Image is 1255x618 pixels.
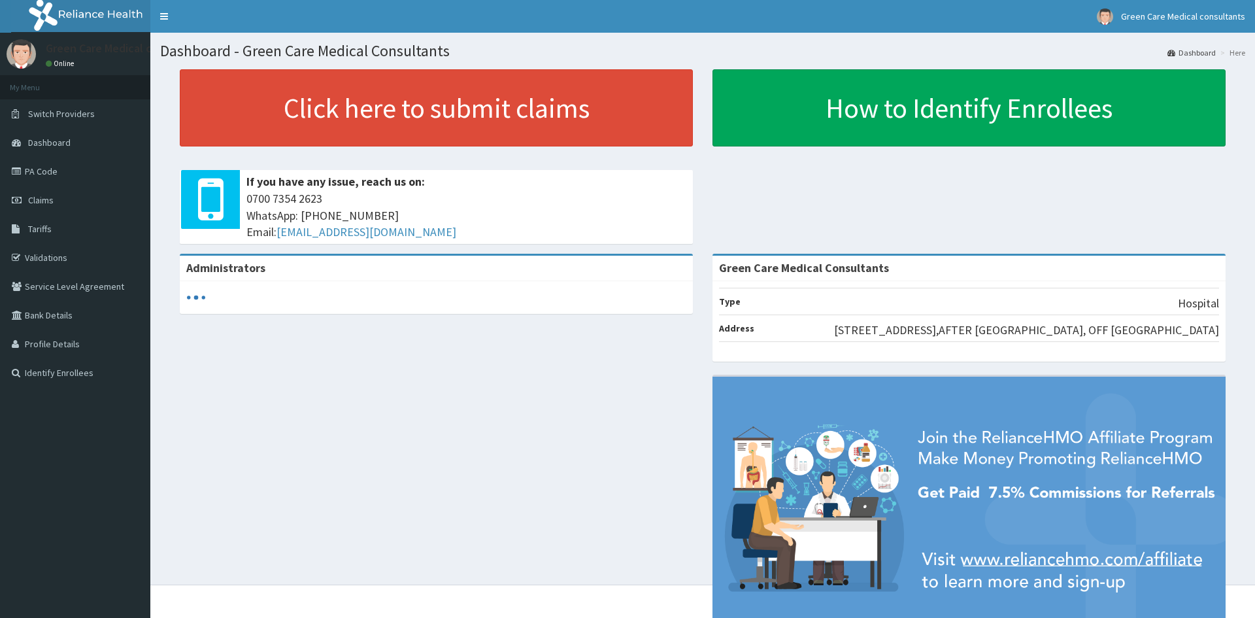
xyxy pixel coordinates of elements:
[28,223,52,235] span: Tariffs
[28,108,95,120] span: Switch Providers
[246,190,686,241] span: 0700 7354 2623 WhatsApp: [PHONE_NUMBER] Email:
[276,224,456,239] a: [EMAIL_ADDRESS][DOMAIN_NAME]
[186,288,206,307] svg: audio-loading
[1121,10,1245,22] span: Green Care Medical consultants
[180,69,693,146] a: Click here to submit claims
[1217,47,1245,58] li: Here
[1178,295,1219,312] p: Hospital
[719,260,889,275] strong: Green Care Medical Consultants
[1167,47,1216,58] a: Dashboard
[46,59,77,68] a: Online
[712,69,1226,146] a: How to Identify Enrollees
[7,39,36,69] img: User Image
[160,43,1245,60] h1: Dashboard - Green Care Medical Consultants
[1097,9,1113,25] img: User Image
[834,322,1219,339] p: [STREET_ADDRESS],AFTER [GEOGRAPHIC_DATA], OFF [GEOGRAPHIC_DATA]
[28,194,54,206] span: Claims
[719,296,741,307] b: Type
[46,43,207,54] p: Green Care Medical consultants
[186,260,265,275] b: Administrators
[246,174,425,189] b: If you have any issue, reach us on:
[719,322,754,334] b: Address
[28,137,71,148] span: Dashboard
